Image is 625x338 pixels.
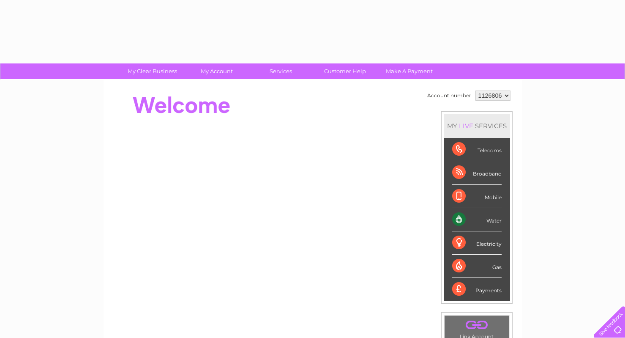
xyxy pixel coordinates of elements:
div: Broadband [452,161,502,184]
a: My Account [182,63,251,79]
a: Make A Payment [374,63,444,79]
div: Mobile [452,185,502,208]
div: Electricity [452,231,502,255]
div: Gas [452,255,502,278]
div: MY SERVICES [444,114,510,138]
div: Water [452,208,502,231]
a: Customer Help [310,63,380,79]
a: Services [246,63,316,79]
div: LIVE [457,122,475,130]
td: Account number [425,88,473,103]
a: My Clear Business [117,63,187,79]
div: Telecoms [452,138,502,161]
div: Payments [452,278,502,301]
a: . [447,318,507,333]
